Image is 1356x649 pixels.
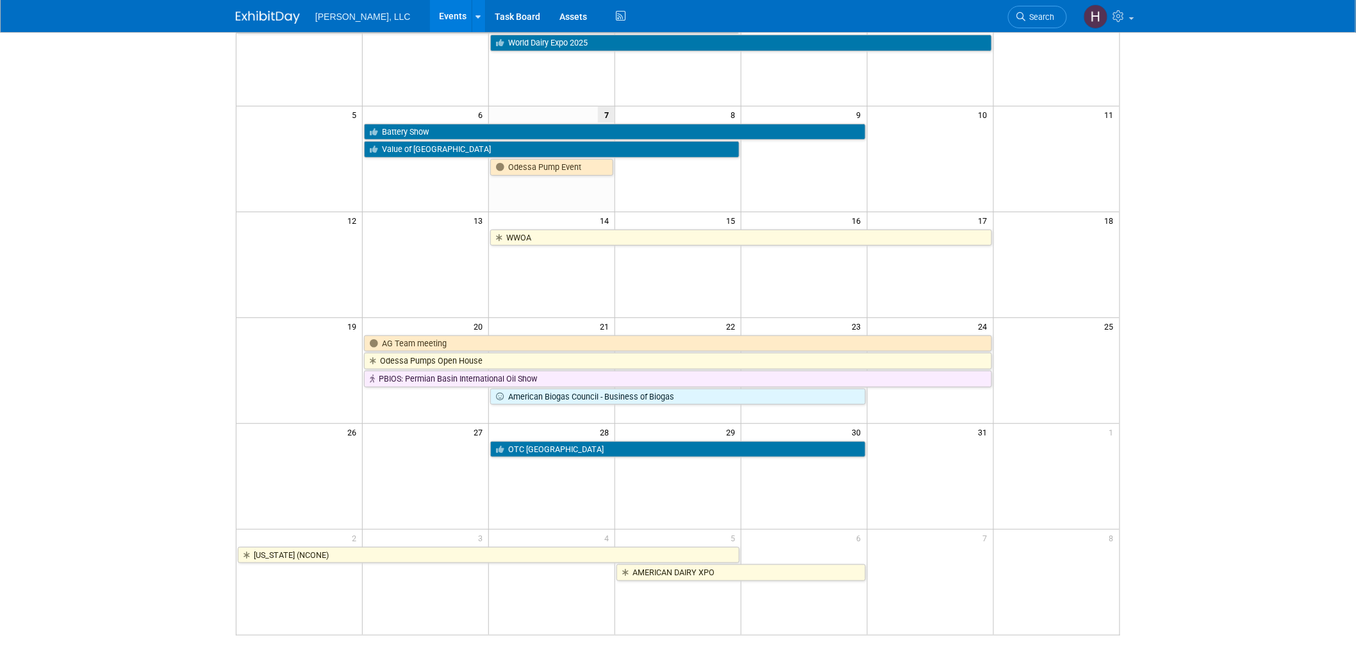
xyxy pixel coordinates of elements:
span: 8 [1108,530,1120,546]
span: 19 [346,318,362,334]
span: [PERSON_NAME], LLC [315,12,411,22]
a: PBIOS: Permian Basin International Oil Show [364,371,991,387]
span: Search [1025,12,1055,22]
a: Battery Show [364,124,865,140]
span: 8 [729,106,741,122]
span: 2 [351,530,362,546]
span: 25 [1104,318,1120,334]
span: 29 [725,424,741,440]
span: 26 [346,424,362,440]
span: 5 [729,530,741,546]
span: 5 [351,106,362,122]
a: AG Team meeting [364,335,991,352]
span: 3 [477,530,488,546]
a: OTC [GEOGRAPHIC_DATA] [490,441,866,458]
span: 28 [599,424,615,440]
span: 14 [599,212,615,228]
img: ExhibitDay [236,11,300,24]
span: 24 [977,318,993,334]
span: 31 [977,424,993,440]
span: 6 [856,530,867,546]
a: Value of [GEOGRAPHIC_DATA] [364,141,740,158]
a: American Biogas Council - Business of Biogas [490,389,866,405]
span: 6 [477,106,488,122]
span: 12 [346,212,362,228]
a: WWOA [490,230,991,246]
img: Hannah Mulholland [1084,4,1108,29]
span: 30 [851,424,867,440]
span: 9 [856,106,867,122]
span: 18 [1104,212,1120,228]
a: Odessa Pump Event [490,159,613,176]
span: 15 [725,212,741,228]
span: 7 [982,530,993,546]
span: 10 [977,106,993,122]
a: AMERICAN DAIRY XPO [616,564,866,581]
span: 7 [598,106,615,122]
span: 13 [472,212,488,228]
a: World Dairy Expo 2025 [490,35,991,51]
a: [US_STATE] (NCONE) [238,547,740,564]
span: 20 [472,318,488,334]
span: 4 [603,530,615,546]
span: 22 [725,318,741,334]
a: Odessa Pumps Open House [364,353,991,369]
span: 11 [1104,106,1120,122]
span: 1 [1108,424,1120,440]
span: 27 [472,424,488,440]
span: 23 [851,318,867,334]
span: 21 [599,318,615,334]
span: 16 [851,212,867,228]
span: 17 [977,212,993,228]
a: Search [1008,6,1067,28]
